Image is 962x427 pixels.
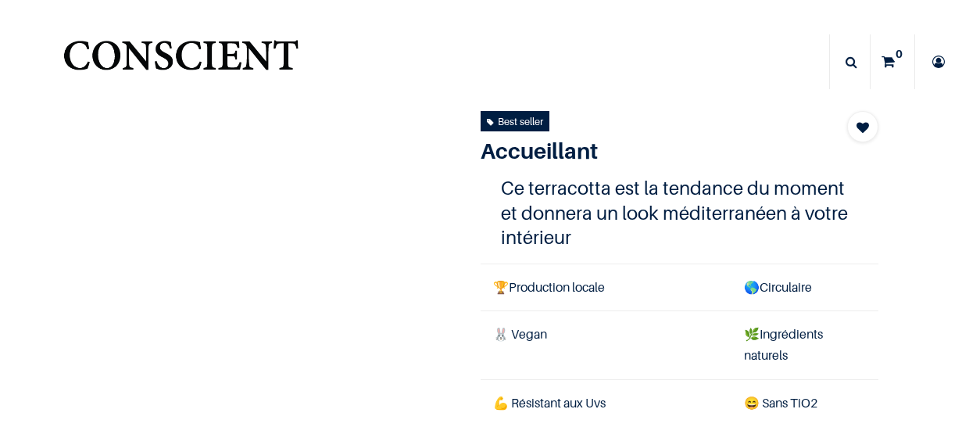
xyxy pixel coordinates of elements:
[60,31,302,93] a: Logo of Conscient
[744,279,760,295] span: 🌎
[731,311,879,379] td: Ingrédients naturels
[847,111,878,142] button: Add to wishlist
[487,113,543,130] div: Best seller
[481,264,731,311] td: Production locale
[892,46,907,62] sup: 0
[857,118,869,137] span: Add to wishlist
[731,264,879,311] td: Circulaire
[493,395,606,411] span: 💪 Résistant aux Uvs
[744,326,760,342] span: 🌿
[871,34,914,89] a: 0
[493,279,509,295] span: 🏆
[493,326,547,342] span: 🐰 Vegan
[882,326,955,400] iframe: Tidio Chat
[744,395,769,411] span: 😄 S
[60,31,302,93] img: Conscient
[481,138,819,164] h1: Accueillant
[501,176,859,249] h4: Ce terracotta est la tendance du moment et donnera un look méditerranéen à votre intérieur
